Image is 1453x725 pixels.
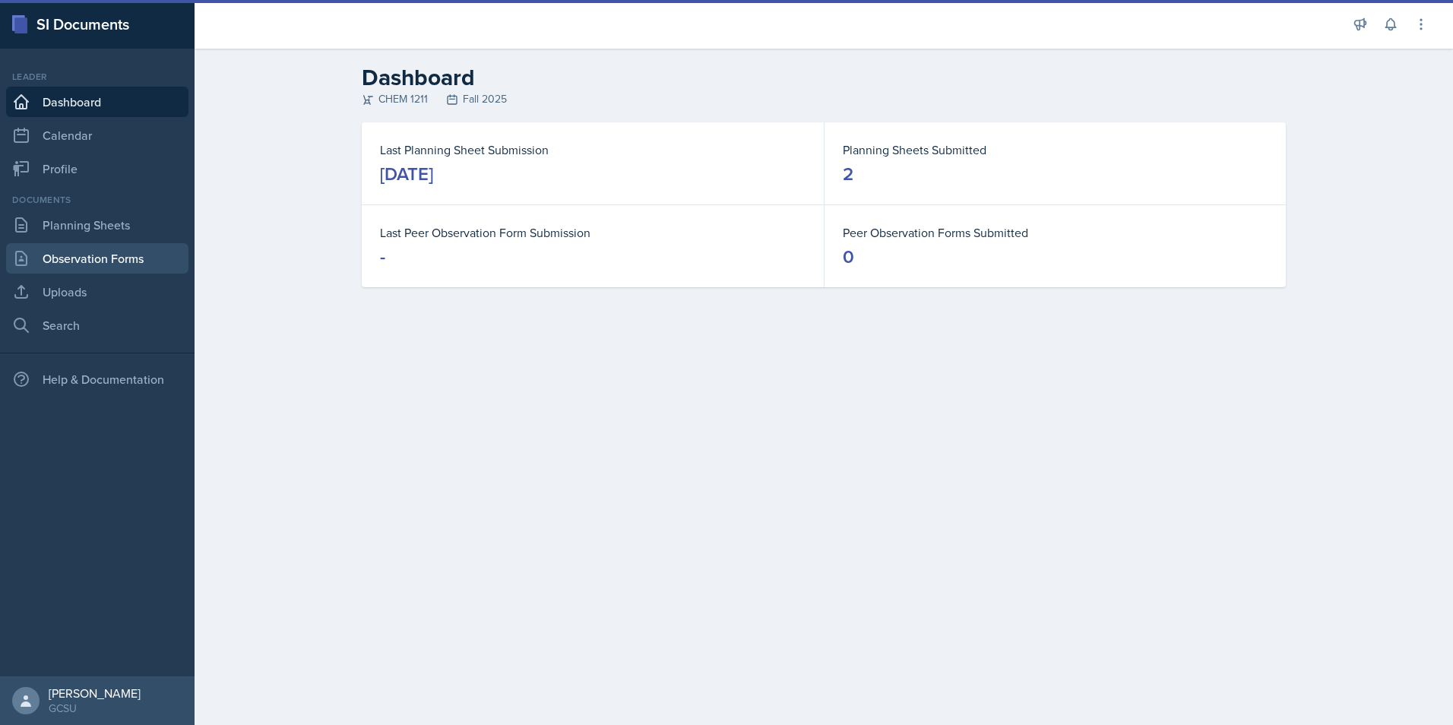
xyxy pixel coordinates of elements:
a: Observation Forms [6,243,188,274]
a: Uploads [6,277,188,307]
a: Dashboard [6,87,188,117]
div: [DATE] [380,162,433,186]
dt: Planning Sheets Submitted [843,141,1268,159]
a: Calendar [6,120,188,150]
a: Planning Sheets [6,210,188,240]
a: Search [6,310,188,340]
dt: Peer Observation Forms Submitted [843,223,1268,242]
dt: Last Peer Observation Form Submission [380,223,806,242]
a: Profile [6,154,188,184]
div: Help & Documentation [6,364,188,394]
div: [PERSON_NAME] [49,685,141,701]
div: Documents [6,193,188,207]
div: Leader [6,70,188,84]
div: 0 [843,245,854,269]
h2: Dashboard [362,64,1286,91]
div: 2 [843,162,853,186]
div: CHEM 1211 Fall 2025 [362,91,1286,107]
dt: Last Planning Sheet Submission [380,141,806,159]
div: GCSU [49,701,141,716]
div: - [380,245,385,269]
